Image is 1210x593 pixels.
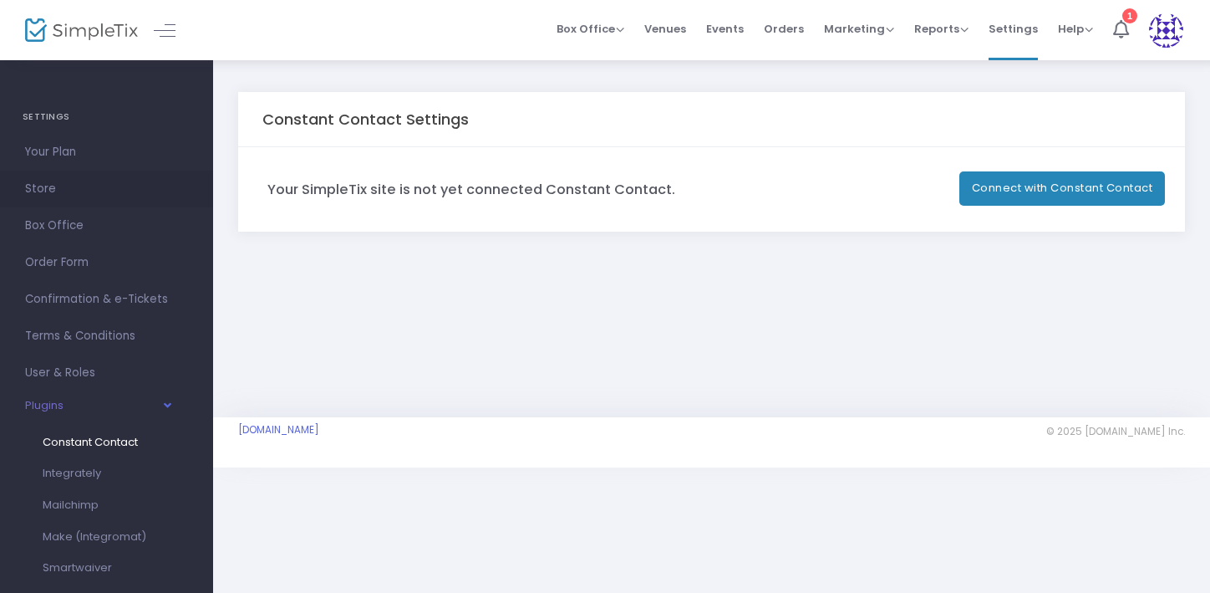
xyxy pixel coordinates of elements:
span: Venues [644,8,686,50]
a: Smartwaiver [29,552,159,584]
span: Box Office [557,21,624,37]
span: Make (Integromat) [43,529,146,544]
span: User & Roles [25,362,188,384]
a: Mailchimp [29,489,159,521]
h5: Your SimpleTix site is not yet connected Constant Contact. [267,181,675,198]
button: Plugins [25,399,170,421]
span: Box Office [25,215,188,237]
a: Make (Integromat) [29,521,159,553]
span: Mailchimp [43,497,99,513]
h4: SETTINGS [23,100,191,134]
span: Smartwaiver [43,560,112,575]
a: Integrately [29,458,159,489]
span: Constant Contact [43,434,138,450]
span: Reports [914,21,969,37]
span: Orders [764,8,804,50]
span: Confirmation & e-Tickets [25,289,188,310]
div: 1 [1122,8,1137,23]
span: Terms & Conditions [25,325,188,347]
span: Your Plan [25,141,188,163]
span: Store [25,178,188,200]
span: Integrately [43,465,101,481]
span: Settings [989,8,1038,50]
span: Events [706,8,744,50]
span: Help [1058,21,1093,37]
span: © 2025 [DOMAIN_NAME] Inc. [1046,425,1185,438]
span: Marketing [824,21,894,37]
a: [DOMAIN_NAME] [238,423,319,437]
h5: Constant Contact Settings [262,110,469,129]
a: Constant Contact [29,427,159,458]
button: Connect with Constant Contact [959,171,1165,206]
span: Order Form [25,252,188,273]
